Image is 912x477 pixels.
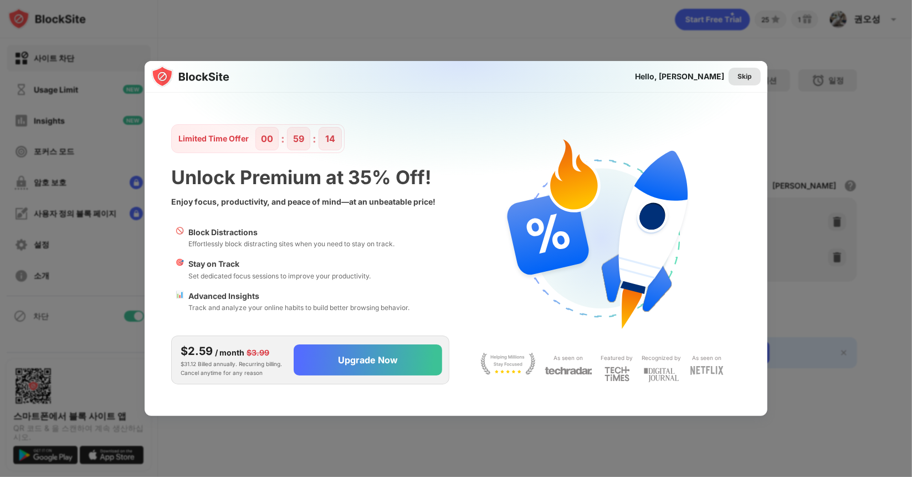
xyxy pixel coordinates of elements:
[338,354,398,366] div: Upgrade Now
[642,353,682,363] div: Recognized by
[176,290,184,313] div: 📊
[601,353,633,363] div: Featured by
[545,366,592,375] img: light-techradar.svg
[604,366,630,382] img: light-techtimes.svg
[188,290,409,302] div: Advanced Insights
[644,366,679,384] img: light-digital-journal.svg
[181,343,285,377] div: $31.12 Billed annually. Recurring billing. Cancel anytime for any reason
[554,353,583,363] div: As seen on
[181,343,213,359] div: $2.59
[692,353,721,363] div: As seen on
[737,71,752,82] div: Skip
[247,347,269,359] div: $3.99
[480,353,536,375] img: light-stay-focus.svg
[151,61,774,281] img: gradient.svg
[690,366,724,375] img: light-netflix.svg
[215,347,244,359] div: / month
[188,302,409,313] div: Track and analyze your online habits to build better browsing behavior.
